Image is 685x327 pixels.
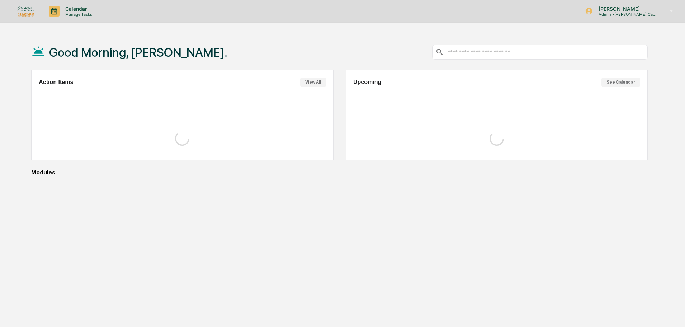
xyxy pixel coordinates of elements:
p: [PERSON_NAME] [593,6,660,12]
h1: Good Morning, [PERSON_NAME]. [49,45,227,60]
button: See Calendar [601,78,640,87]
h2: Upcoming [353,79,381,85]
p: Admin • [PERSON_NAME] Capital / [PERSON_NAME] Advisors [593,12,660,17]
button: View All [300,78,326,87]
img: logo [17,5,34,17]
div: Modules [31,169,648,176]
p: Calendar [60,6,96,12]
h2: Action Items [39,79,73,85]
p: Manage Tasks [60,12,96,17]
